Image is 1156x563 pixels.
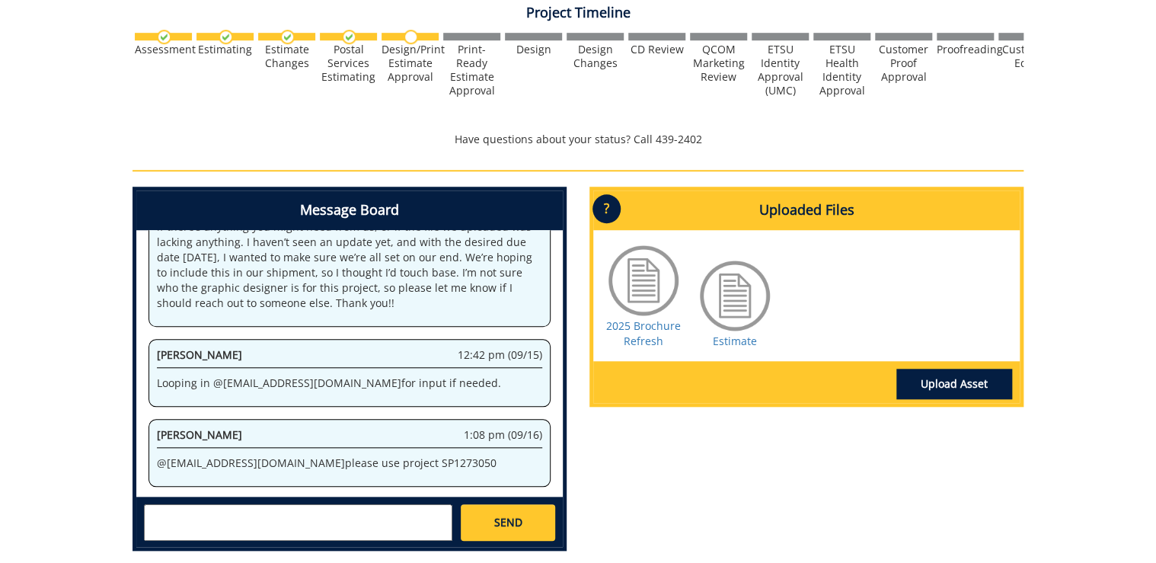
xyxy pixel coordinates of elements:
[404,30,418,44] img: no
[593,190,1020,230] h4: Uploaded Files
[998,43,1055,70] div: Customer Edits
[133,5,1023,21] h4: Project Timeline
[752,43,809,98] div: ETSU Identity Approval (UMC)
[382,43,439,84] div: Design/Print Estimate Approval
[136,190,563,230] h4: Message Board
[628,43,685,56] div: CD Review
[896,369,1012,399] a: Upload Asset
[443,43,500,98] div: Print-Ready Estimate Approval
[157,376,542,391] p: Looping in @ [EMAIL_ADDRESS][DOMAIN_NAME] for input if needed.
[461,504,555,541] a: SEND
[320,43,377,84] div: Postal Services Estimating
[458,347,542,363] span: 12:42 pm (09/15)
[342,30,356,44] img: checkmark
[606,318,681,348] a: 2025 Brochure Refresh
[875,43,932,84] div: Customer Proof Approval
[144,504,452,541] textarea: messageToSend
[258,43,315,70] div: Estimate Changes
[219,30,233,44] img: checkmark
[157,456,542,471] p: @ [EMAIL_ADDRESS][DOMAIN_NAME] please use project SP1273050
[157,204,542,311] p: @ [EMAIL_ADDRESS][DOMAIN_NAME] Good afternoon! I just wanted to check if there’s anything you mig...
[157,427,242,442] span: [PERSON_NAME]
[157,30,171,44] img: checkmark
[690,43,747,84] div: QCOM Marketing Review
[567,43,624,70] div: Design Changes
[937,43,994,56] div: Proofreading
[133,132,1023,147] p: Have questions about your status? Call 439-2402
[196,43,254,56] div: Estimating
[157,347,242,362] span: [PERSON_NAME]
[713,334,757,348] a: Estimate
[280,30,295,44] img: checkmark
[135,43,192,56] div: Assessment
[505,43,562,56] div: Design
[813,43,870,98] div: ETSU Health Identity Approval
[464,427,542,443] span: 1:08 pm (09/16)
[592,194,621,223] p: ?
[493,515,522,530] span: SEND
